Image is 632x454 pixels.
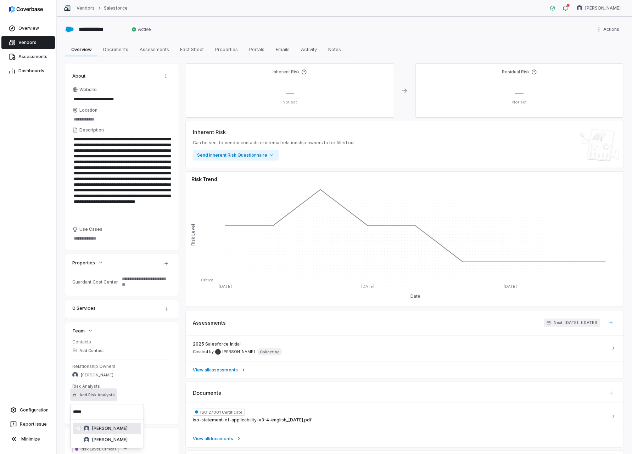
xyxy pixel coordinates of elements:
span: Minimize [21,436,40,442]
tspan: Critical [201,277,214,282]
h4: Inherent Risk [273,69,300,75]
button: More actions [594,24,623,35]
span: Dashboards [18,68,44,74]
span: Properties [72,259,95,266]
tspan: [DATE] [362,284,375,288]
span: [PERSON_NAME] [81,372,113,378]
span: Can be sent to vendor contacts or internal relationship owners to be filled out [193,140,355,146]
tspan: Date [410,293,420,299]
span: Add Risk Analysts [79,392,115,398]
span: Assessments [18,54,47,60]
span: Emails [273,45,292,54]
span: Overview [68,45,95,54]
textarea: Description [72,134,172,224]
button: Actions [160,71,172,81]
img: Jesse Nord avatar [84,426,89,431]
h3: Risk Trend [191,177,618,182]
a: Salesforce [104,5,127,11]
span: Vendors [18,40,37,45]
span: Critical [101,447,116,452]
a: Overview [1,22,55,35]
p: Collecting [260,349,280,355]
a: Vendors [77,5,95,11]
span: Overview [18,26,39,31]
span: Description [79,127,104,133]
button: ISO 27001 Certificateiso-statement-of-applicability-v3-4-english_[DATE].pdf [186,403,623,430]
span: — [515,88,524,98]
tspan: [DATE] [219,284,232,288]
button: Report Issue [3,418,54,431]
textarea: Use Cases [72,234,172,243]
span: Next: [DATE] [554,320,578,325]
button: Next: [DATE]([DATE]) [544,319,600,327]
dt: Relationship Owners [72,364,172,369]
span: Documents [100,45,131,54]
span: Properties [212,45,241,54]
dt: Watchers [72,403,172,409]
input: Location [72,114,172,124]
a: 2025 Salesforce InitialCreated by Steve Mancini avatar[PERSON_NAME]Collecting [186,336,623,361]
span: Location [79,107,97,113]
img: Jules Robertson avatar [84,437,89,443]
tspan: Risk Level [190,224,196,246]
span: Configuration [20,407,49,413]
span: [PERSON_NAME] [222,349,255,354]
span: Fact Sheet [178,45,207,54]
span: Assessments [137,45,172,54]
h4: Residual Risk [502,69,530,75]
button: Properties [70,256,106,269]
a: View alldocuments [186,430,623,447]
span: [PERSON_NAME] [585,5,621,11]
tspan: [DATE] [504,284,517,288]
span: Portals [246,45,267,54]
img: Jesse Nord avatar [577,5,582,11]
span: Report Issue [20,421,47,427]
span: About [72,73,85,79]
div: Guardant Cost Center [72,279,119,285]
dt: Contacts [72,339,172,345]
span: iso-statement-of-applicability-v3-4-english_[DATE].pdf [193,417,312,423]
button: Jesse Nord avatar[PERSON_NAME] [572,3,625,13]
span: View all documents [193,436,233,442]
span: Inherent Risk [193,128,226,136]
a: Dashboards [1,65,55,77]
a: Assessments [1,50,55,63]
div: Suggestions [70,420,144,448]
span: Documents [193,389,221,397]
img: Prasanth Salla avatar [72,372,78,378]
span: ( [DATE] ) [581,320,597,325]
button: Minimize [3,432,54,446]
span: Activity [298,45,320,54]
span: View all assessments [193,367,238,373]
dt: Risk Analysts [72,383,172,389]
p: Not set [421,100,618,105]
span: [PERSON_NAME] [92,437,128,443]
span: Active [132,27,151,32]
p: Not set [191,100,388,105]
span: Created by [193,349,255,355]
span: Assessments [193,319,226,326]
button: Send Inherent Risk Questionnaire [193,150,279,161]
input: Website [72,94,160,104]
span: 2025 Salesforce Initial [193,341,241,347]
a: Configuration [3,404,54,416]
span: Notes [325,45,344,54]
span: [PERSON_NAME] [92,426,128,431]
span: ISO 27001 Certificate [193,409,245,416]
span: Use Cases [79,226,102,232]
a: Vendors [1,36,55,49]
img: logo-D7KZi-bG.svg [9,6,43,13]
a: View allassessments [186,361,623,379]
button: Team [70,324,95,337]
span: Website [79,87,97,93]
img: Steve Mancini avatar [215,349,221,355]
span: Team [72,327,85,334]
span: — [286,88,294,98]
button: Add Contact [70,344,106,357]
span: Risk Level : [80,447,101,452]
